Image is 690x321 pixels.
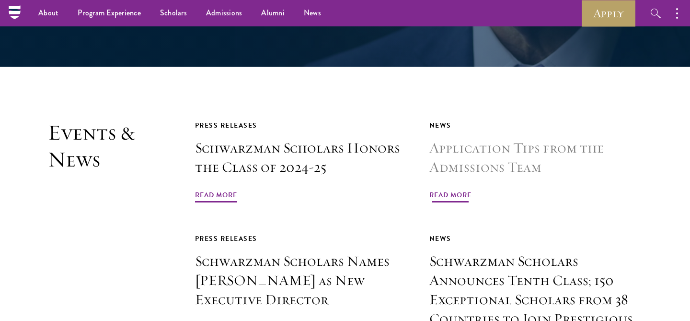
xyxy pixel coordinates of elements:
[429,139,642,177] h3: Application Tips from the Admissions Team
[429,189,471,204] span: Read More
[195,233,408,245] div: Press Releases
[429,119,642,204] a: News Application Tips from the Admissions Team Read More
[195,119,408,204] a: Press Releases Schwarzman Scholars Honors the Class of 2024-25 Read More
[195,139,408,177] h3: Schwarzman Scholars Honors the Class of 2024-25
[195,119,408,131] div: Press Releases
[429,119,642,131] div: News
[429,233,642,245] div: News
[195,189,237,204] span: Read More
[195,252,408,309] h3: Schwarzman Scholars Names [PERSON_NAME] as New Executive Director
